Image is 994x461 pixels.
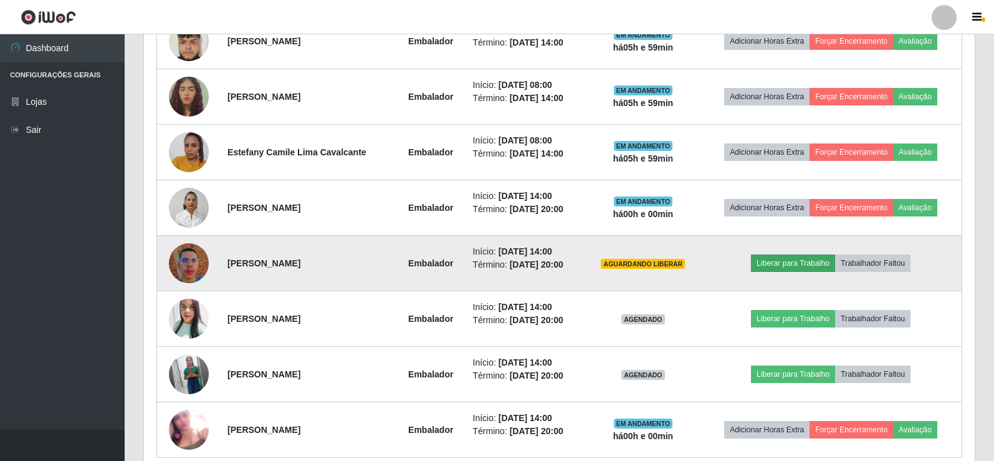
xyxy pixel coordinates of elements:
strong: [PERSON_NAME] [227,369,300,379]
span: AGENDADO [621,314,665,324]
strong: [PERSON_NAME] [227,425,300,435]
time: [DATE] 08:00 [499,135,552,145]
strong: Embalador [408,92,453,102]
strong: [PERSON_NAME] [227,36,300,46]
button: Liberar para Trabalho [751,310,835,328]
time: [DATE] 14:00 [510,93,563,103]
img: 1734471784687.jpeg [169,349,209,399]
strong: [PERSON_NAME] [227,258,300,268]
strong: Embalador [408,425,453,435]
time: [DATE] 20:00 [510,204,563,214]
li: Término: [473,314,579,327]
strong: há 05 h e 59 min [613,153,674,163]
li: Término: [473,36,579,49]
time: [DATE] 14:00 [510,148,563,158]
span: EM ANDAMENTO [614,419,673,429]
li: Término: [473,147,579,160]
strong: Embalador [408,258,453,268]
li: Término: [473,92,579,105]
strong: [PERSON_NAME] [227,314,300,324]
strong: há 05 h e 59 min [613,98,674,108]
button: Adicionar Horas Extra [724,143,810,161]
strong: há 05 h e 59 min [613,42,674,52]
li: Término: [473,203,579,216]
time: [DATE] 08:00 [499,80,552,90]
strong: Embalador [408,203,453,213]
strong: Embalador [408,36,453,46]
button: Trabalhador Faltou [835,255,910,272]
li: Início: [473,356,579,369]
button: Liberar para Trabalho [751,366,835,383]
button: Avaliação [893,88,937,105]
time: [DATE] 20:00 [510,426,563,436]
time: [DATE] 20:00 [510,260,563,269]
span: AGENDADO [621,370,665,380]
button: Forçar Encerramento [810,421,893,439]
img: 1690047779776.jpeg [169,228,209,299]
span: EM ANDAMENTO [614,141,673,151]
time: [DATE] 14:00 [499,191,552,201]
button: Avaliação [893,143,937,161]
time: [DATE] 14:00 [510,37,563,47]
span: EM ANDAMENTO [614,30,673,40]
button: Adicionar Horas Extra [724,421,810,439]
li: Início: [473,190,579,203]
li: Término: [473,425,579,438]
button: Forçar Encerramento [810,199,893,216]
button: Adicionar Horas Extra [724,32,810,50]
time: [DATE] 14:00 [499,302,552,312]
li: Início: [473,245,579,258]
button: Adicionar Horas Extra [724,199,810,216]
img: 1675303307649.jpeg [169,181,209,234]
li: Início: [473,301,579,314]
button: Forçar Encerramento [810,32,893,50]
button: Forçar Encerramento [810,88,893,105]
button: Adicionar Horas Extra [724,88,810,105]
strong: [PERSON_NAME] [227,92,300,102]
li: Início: [473,412,579,425]
li: Término: [473,369,579,382]
li: Término: [473,258,579,271]
button: Liberar para Trabalho [751,255,835,272]
span: EM ANDAMENTO [614,197,673,206]
button: Trabalhador Faltou [835,310,910,328]
button: Avaliação [893,32,937,50]
li: Início: [473,79,579,92]
button: Trabalhador Faltou [835,366,910,383]
button: Avaliação [893,421,937,439]
strong: Embalador [408,147,453,157]
strong: há 00 h e 00 min [613,431,674,441]
strong: Embalador [408,314,453,324]
time: [DATE] 14:00 [499,357,552,367]
time: [DATE] 14:00 [499,246,552,256]
time: [DATE] 20:00 [510,371,563,381]
time: [DATE] 20:00 [510,315,563,325]
button: Forçar Encerramento [810,143,893,161]
time: [DATE] 14:00 [499,413,552,423]
span: EM ANDAMENTO [614,85,673,95]
li: Início: [473,134,579,147]
strong: Estefany Camile Lima Cavalcante [227,147,366,157]
strong: [PERSON_NAME] [227,203,300,213]
span: AGUARDANDO LIBERAR [601,259,685,269]
img: CoreUI Logo [21,9,76,25]
strong: há 00 h e 00 min [613,209,674,219]
img: 1741797544182.jpeg [169,410,209,450]
strong: Embalador [408,369,453,379]
button: Avaliação [893,199,937,216]
img: 1734436613061.jpeg [169,52,209,141]
img: 1746665435816.jpeg [169,125,209,178]
img: 1748729241814.jpeg [169,295,209,342]
img: 1731039194690.jpeg [169,14,209,67]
